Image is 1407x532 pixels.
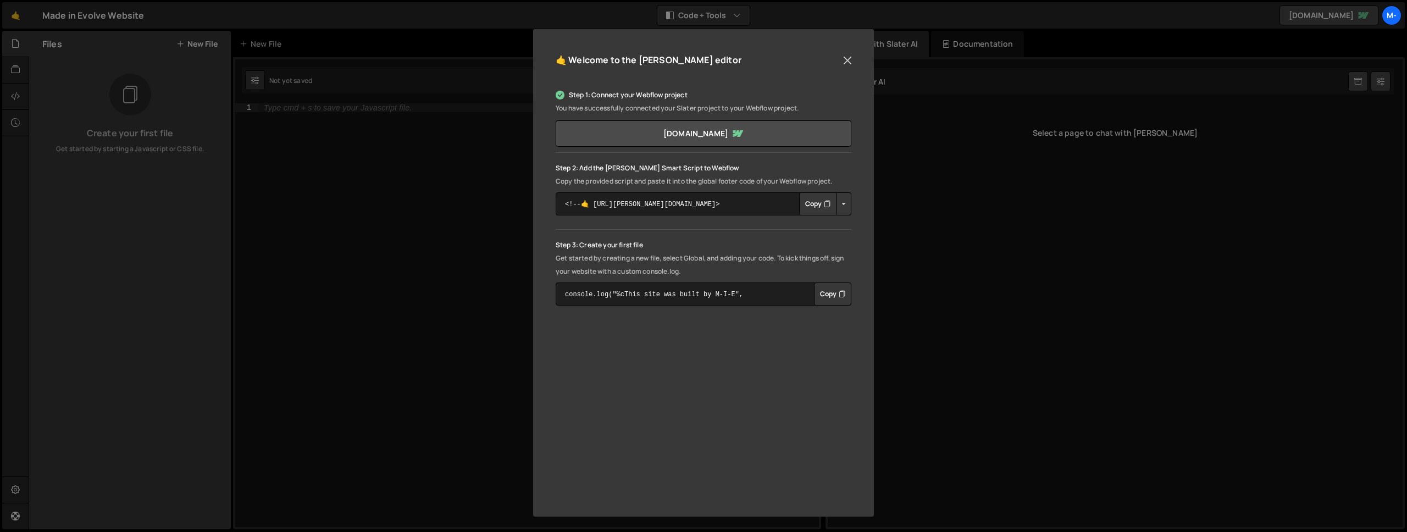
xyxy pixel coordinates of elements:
[556,162,851,175] p: Step 2: Add the [PERSON_NAME] Smart Script to Webflow
[556,282,851,306] textarea: console.log("%cThis site was built by M-I-E", "background:blue;color:#fff;padding: 8px;");
[799,192,837,215] button: Copy
[556,239,851,252] p: Step 3: Create your first file
[556,330,851,497] iframe: YouTube video player
[814,282,851,306] div: Button group with nested dropdown
[556,52,741,69] h5: 🤙 Welcome to the [PERSON_NAME] editor
[1382,5,1402,25] a: M-
[556,192,851,215] textarea: <!--🤙 [URL][PERSON_NAME][DOMAIN_NAME]> <script>document.addEventListener("DOMContentLoaded", func...
[556,102,851,115] p: You have successfully connected your Slater project to your Webflow project.
[799,192,851,215] div: Button group with nested dropdown
[556,120,851,147] a: [DOMAIN_NAME]
[814,282,851,306] button: Copy
[839,52,856,69] button: Close
[556,252,851,278] p: Get started by creating a new file, select Global, and adding your code. To kick things off, sign...
[556,175,851,188] p: Copy the provided script and paste it into the global footer code of your Webflow project.
[556,88,851,102] p: Step 1: Connect your Webflow project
